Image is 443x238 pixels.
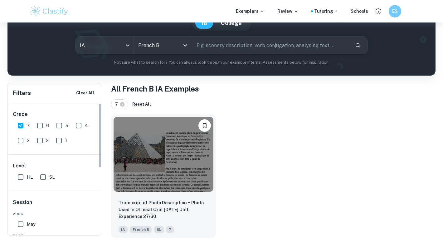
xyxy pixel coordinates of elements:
span: 2026 [13,211,96,217]
span: 7 [166,226,174,233]
button: ES [389,5,401,17]
h6: Level [13,162,96,170]
input: E.g. scenery description, verb conjugation, analysing text... [192,37,350,54]
p: Not sure what to search for? You can always look through our example Internal Assessments below f... [12,59,431,66]
span: HL [27,174,33,181]
span: 1 [65,137,67,144]
span: May [27,221,35,228]
div: IA [75,37,134,54]
span: 3 [27,137,30,144]
button: Help and Feedback [373,6,384,17]
button: Bookmark [198,119,211,132]
span: 4 [85,122,88,129]
span: 2 [46,137,49,144]
p: Exemplars [236,8,265,15]
div: 7 [111,99,128,109]
span: 7 [27,122,30,129]
span: SL [154,226,164,233]
button: Reset All [131,100,153,109]
p: Transcript of Photo Description + Photo Used in Official Oral May 2021 Unit: Experience 27/30 [119,199,208,220]
a: BookmarkTranscript of Photo Description + Photo Used in Official Oral May 2021 Unit: Experience 2... [111,114,216,238]
span: 5 [66,122,68,129]
button: Open [181,41,190,50]
a: Tutoring [314,8,338,15]
span: SL [49,174,55,181]
h6: Grade [13,111,96,118]
button: College [215,17,248,29]
img: Clastify logo [29,5,69,17]
span: IA [119,226,128,233]
a: Schools [351,8,368,15]
button: IB [195,17,213,29]
button: Search [353,40,363,51]
h6: Filters [13,89,31,97]
h6: Session [13,199,96,211]
img: French B IA example thumbnail: Transcript of Photo Description + Photo [114,117,213,192]
span: 7 [115,101,121,108]
p: Review [277,8,299,15]
span: French B [130,226,152,233]
h1: All French B IA Examples [111,83,436,94]
button: Clear All [75,88,96,98]
span: 6 [46,122,49,129]
h6: ES [392,8,399,15]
